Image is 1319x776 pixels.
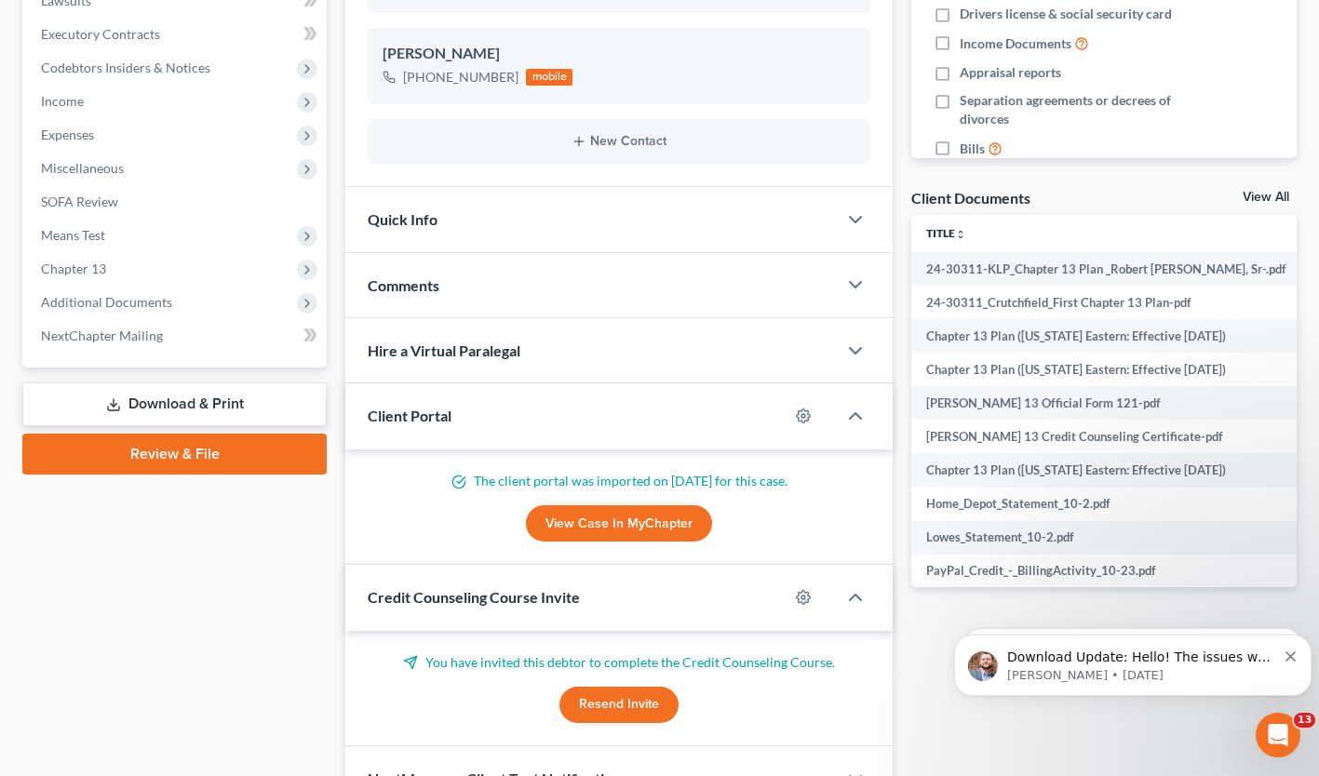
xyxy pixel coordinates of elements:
span: Credit Counseling Course Invite [368,588,580,606]
span: Additional Documents [41,294,172,310]
a: Titleunfold_more [926,226,966,240]
td: Home_Depot_Statement_10-2.pdf [911,488,1307,521]
span: Bills [960,140,985,158]
span: Separation agreements or decrees of divorces [960,91,1185,128]
a: NextChapter Mailing [26,319,327,353]
span: NextChapter Mailing [41,328,163,343]
div: [PERSON_NAME] [383,43,855,65]
p: You have invited this debtor to complete the Credit Counseling Course. [368,653,870,672]
button: New Contact [383,134,855,149]
a: View Case in MyChapter [526,505,712,542]
span: Hire a Virtual Paralegal [368,341,520,359]
span: Income [41,93,84,109]
div: mobile [526,69,572,86]
td: PayPal_Credit_-_BillingActivity_10-23.pdf [911,555,1307,588]
span: SOFA Review [41,194,118,209]
td: 24-30311-KLP_Chapter 13 Plan _Robert [PERSON_NAME], Sr-.pdf [911,252,1307,286]
span: Executory Contracts [41,26,160,42]
iframe: Intercom live chat [1256,713,1300,757]
td: Lowes_Statement_10-2.pdf [911,521,1307,555]
td: Chapter 13 Plan ([US_STATE] Eastern: Effective [DATE]) [911,453,1307,487]
a: SOFA Review [26,185,327,219]
span: Means Test [41,227,105,243]
td: 24-30311_Crutchfield_First Chapter 13 Plan-pdf [911,286,1307,319]
a: View All [1243,191,1289,204]
span: 13 [1294,713,1315,728]
span: Income Documents [960,34,1071,53]
span: Codebtors Insiders & Notices [41,60,210,75]
td: [PERSON_NAME] 13 Official Form 121-pdf [911,386,1307,420]
td: Chapter 13 Plan ([US_STATE] Eastern: Effective [DATE]) [911,353,1307,386]
a: Review & File [22,434,327,475]
td: [PERSON_NAME] 13 Credit Counseling Certificate-pdf [911,420,1307,453]
span: Drivers license & social security card [960,5,1172,23]
td: Chapter 13 Plan ([US_STATE] Eastern: Effective [DATE]) [911,319,1307,353]
p: The client portal was imported on [DATE] for this case. [368,472,870,490]
iframe: Intercom notifications message [947,595,1319,726]
a: Download & Print [22,382,327,426]
span: Appraisal reports [960,63,1061,82]
span: Miscellaneous [41,160,124,176]
span: Comments [368,276,439,294]
a: Executory Contracts [26,18,327,51]
i: unfold_more [955,229,966,240]
span: Client Portal [368,407,451,424]
div: [PHONE_NUMBER] [403,68,518,87]
button: Resend Invite [559,687,679,724]
span: Quick Info [368,210,437,228]
span: Chapter 13 [41,261,106,276]
div: Client Documents [911,188,1030,207]
span: Expenses [41,127,94,142]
